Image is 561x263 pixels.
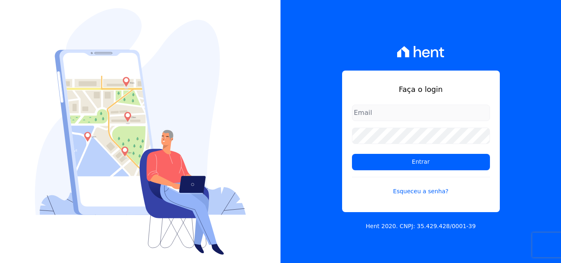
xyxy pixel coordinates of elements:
input: Entrar [352,154,490,170]
h1: Faça o login [352,84,490,95]
input: Email [352,105,490,121]
p: Hent 2020. CNPJ: 35.429.428/0001-39 [366,222,476,231]
a: Esqueceu a senha? [352,177,490,196]
img: Login [35,8,246,255]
